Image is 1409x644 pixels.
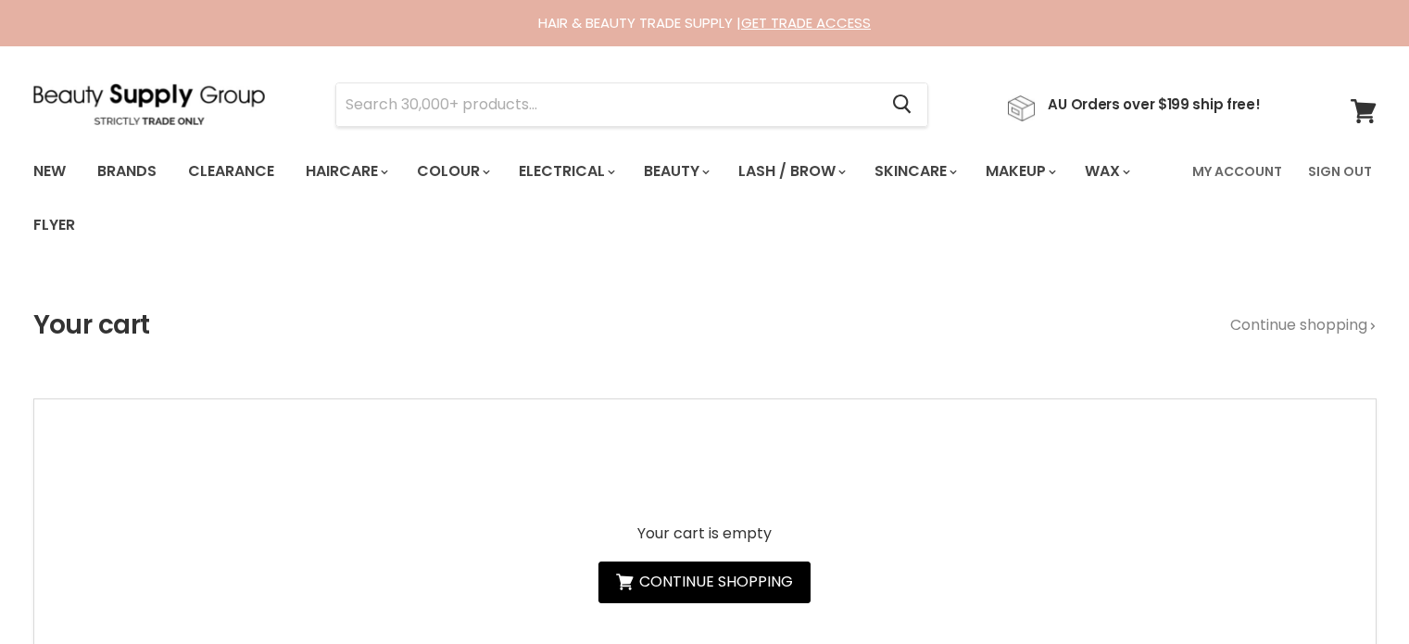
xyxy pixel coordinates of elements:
[10,145,1400,252] nav: Main
[1297,152,1383,191] a: Sign Out
[19,206,89,245] a: Flyer
[1071,152,1141,191] a: Wax
[598,562,811,603] a: Continue shopping
[598,525,811,542] p: Your cart is empty
[336,83,878,126] input: Search
[630,152,721,191] a: Beauty
[33,310,150,340] h1: Your cart
[335,82,928,127] form: Product
[972,152,1067,191] a: Makeup
[403,152,501,191] a: Colour
[174,152,288,191] a: Clearance
[83,152,170,191] a: Brands
[19,145,1181,252] ul: Main menu
[19,152,80,191] a: New
[10,14,1400,32] div: HAIR & BEAUTY TRADE SUPPLY |
[861,152,968,191] a: Skincare
[292,152,399,191] a: Haircare
[1230,317,1377,334] a: Continue shopping
[878,83,927,126] button: Search
[741,13,871,32] a: GET TRADE ACCESS
[505,152,626,191] a: Electrical
[1181,152,1293,191] a: My Account
[724,152,857,191] a: Lash / Brow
